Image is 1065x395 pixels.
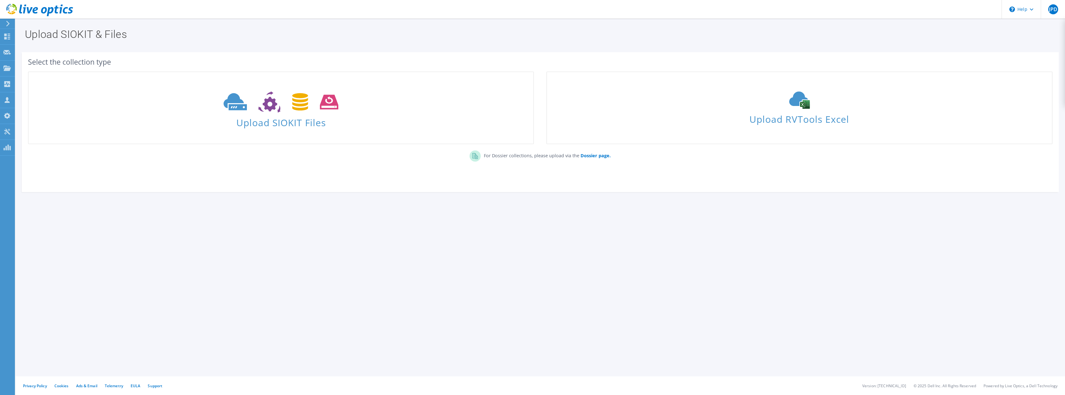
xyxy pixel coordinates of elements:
[105,383,123,388] a: Telemetry
[581,153,611,158] b: Dossier page.
[76,383,97,388] a: Ads & Email
[28,71,534,144] a: Upload SIOKIT Files
[481,150,611,159] p: For Dossier collections, please upload via the
[23,383,47,388] a: Privacy Policy
[1048,4,1058,14] span: JPD
[862,383,906,388] li: Version: [TECHNICAL_ID]
[579,153,611,158] a: Dossier page.
[914,383,976,388] li: © 2025 Dell Inc. All Rights Reserved
[148,383,162,388] a: Support
[1009,7,1015,12] svg: \n
[25,29,1053,39] h1: Upload SIOKIT & Files
[54,383,69,388] a: Cookies
[29,114,533,127] span: Upload SIOKIT Files
[131,383,140,388] a: EULA
[28,58,1053,65] div: Select the collection type
[984,383,1058,388] li: Powered by Live Optics, a Dell Technology
[546,71,1052,144] a: Upload RVTools Excel
[547,111,1052,124] span: Upload RVTools Excel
